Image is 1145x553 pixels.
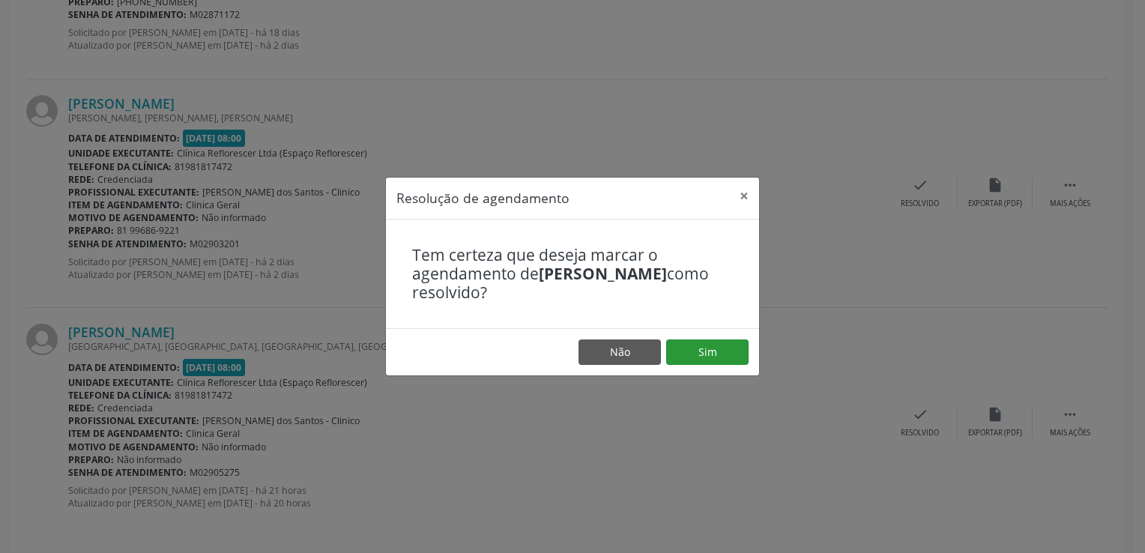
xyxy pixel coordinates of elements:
[412,246,733,303] h4: Tem certeza que deseja marcar o agendamento de como resolvido?
[666,339,749,365] button: Sim
[578,339,661,365] button: Não
[396,188,570,208] h5: Resolução de agendamento
[729,178,759,214] button: Close
[539,263,667,284] b: [PERSON_NAME]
